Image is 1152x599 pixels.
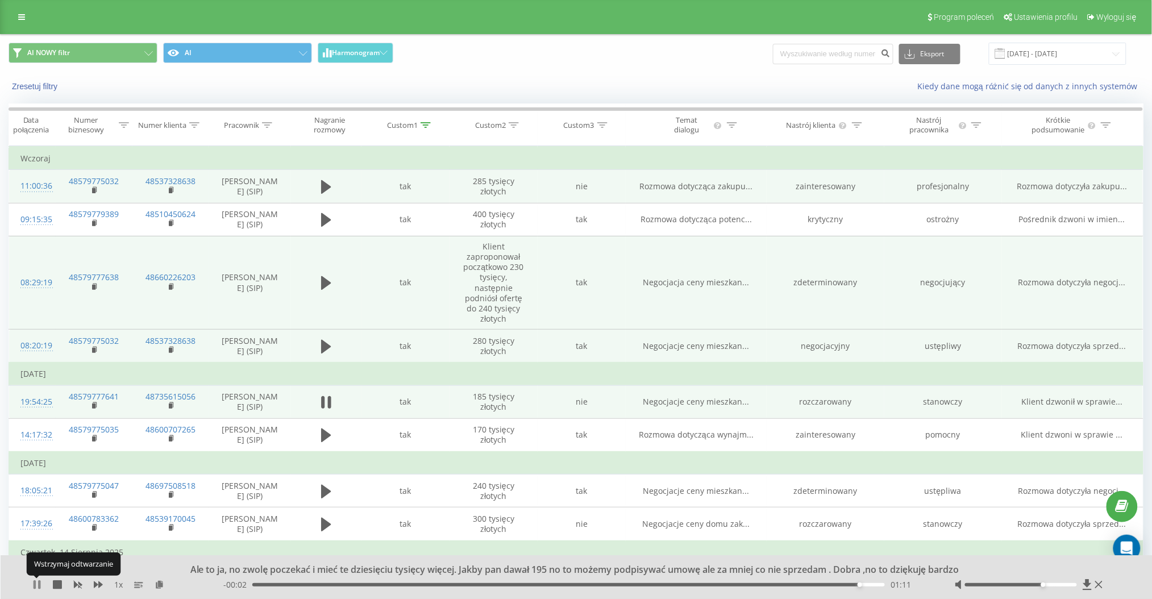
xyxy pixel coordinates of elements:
[643,277,750,288] span: Negocjacja ceny mieszkan...
[538,475,626,508] td: tak
[538,508,626,541] td: nie
[114,579,123,590] span: 1 x
[69,176,119,186] a: 48579775032
[301,115,359,135] div: Nagranie rozmowy
[884,475,1002,508] td: ustępliwa
[640,181,753,192] span: Rozmowa dotycząca zakupu...
[9,43,157,63] button: AI NOWY filtr
[450,203,538,236] td: 400 tysięcy złotych
[934,13,994,22] span: Program poleceń
[361,203,450,236] td: tak
[1018,485,1126,496] span: Rozmowa dotyczyła negocj...
[902,115,956,135] div: Nastrój pracownika
[20,391,44,413] div: 19:54:25
[767,475,884,508] td: zdeterminowany
[145,391,196,402] a: 48735615056
[1018,277,1126,288] span: Rozmowa dotyczyła negocj...
[450,385,538,418] td: 185 tysięcy złotych
[69,513,119,524] a: 48600783362
[361,475,450,508] td: tak
[209,203,291,236] td: [PERSON_NAME] (SIP)
[361,508,450,541] td: tak
[858,583,862,587] div: Accessibility label
[450,236,538,330] td: Klient zaproponował początkowo 230 tysięcy, następnie podniósł ofertę do 240 tysięcy złotych
[332,49,380,57] span: Harmonogram
[538,203,626,236] td: tak
[891,579,911,590] span: 01:11
[209,236,291,330] td: [PERSON_NAME] (SIP)
[209,330,291,363] td: [PERSON_NAME] (SIP)
[884,508,1002,541] td: stanowczy
[1018,518,1126,529] span: Rozmowa dotyczyła sprzed...
[387,120,418,130] div: Custom1
[27,552,121,575] div: Wstrzymaj odtwarzanie
[209,475,291,508] td: [PERSON_NAME] (SIP)
[564,120,594,130] div: Custom3
[20,272,44,294] div: 08:29:19
[9,115,53,135] div: Data połączenia
[224,120,259,130] div: Pracownik
[641,214,752,224] span: Rozmowa dotycząca potenc...
[145,209,196,219] a: 48510450624
[884,385,1002,418] td: stanowczy
[767,236,884,330] td: zdeterminowany
[9,147,1143,170] td: Wczoraj
[884,418,1002,452] td: pomocny
[361,236,450,330] td: tak
[767,508,884,541] td: rozczarowany
[361,170,450,203] td: tak
[786,120,835,130] div: Nastrój klienta
[884,330,1002,363] td: ustępliwy
[643,396,750,407] span: Negocjacje ceny mieszkan...
[450,508,538,541] td: 300 tysięcy złotych
[538,330,626,363] td: tak
[1019,214,1125,224] span: Pośrednik dzwoni w imien...
[767,203,884,236] td: krytyczny
[884,203,1002,236] td: ostrożny
[1041,583,1046,587] div: Accessibility label
[69,424,119,435] a: 48579775035
[538,170,626,203] td: nie
[1022,396,1123,407] span: Klient dzwonił w sprawie...
[9,452,1143,475] td: [DATE]
[20,209,44,231] div: 09:15:35
[538,236,626,330] td: tak
[209,418,291,452] td: [PERSON_NAME] (SIP)
[643,485,750,496] span: Negocjacje ceny mieszkan...
[9,81,63,91] button: Zresetuj filtry
[209,170,291,203] td: [PERSON_NAME] (SIP)
[27,48,70,57] span: AI NOWY filtr
[20,513,44,535] div: 17:39:26
[1018,340,1126,351] span: Rozmowa dotyczyła sprzed...
[20,175,44,197] div: 11:00:36
[20,335,44,357] div: 08:20:19
[917,81,1143,91] a: Kiedy dane mogą różnić się od danych z innych systemów
[884,236,1002,330] td: negocjujący
[209,508,291,541] td: [PERSON_NAME] (SIP)
[773,44,893,64] input: Wyszukiwanie według numeru
[450,170,538,203] td: 285 tysięcy złotych
[884,170,1002,203] td: profesjonalny
[318,43,393,63] button: Harmonogram
[475,120,506,130] div: Custom2
[9,541,1143,564] td: Czwartek, 14 Sierpnia 2025
[140,564,998,576] div: Ale to ja, no zwolę poczekać i mieć te dziesięciu tysięcy więcej. Jakby pan dawał 195 no to możem...
[767,330,884,363] td: negocjacyjny
[20,424,44,446] div: 14:17:32
[538,385,626,418] td: nie
[145,513,196,524] a: 48539170045
[163,43,312,63] button: AI
[138,120,186,130] div: Numer klienta
[69,335,119,346] a: 48579775032
[9,363,1143,385] td: [DATE]
[1096,13,1137,22] span: Wyloguj się
[361,418,450,452] td: tak
[361,385,450,418] td: tak
[1032,115,1086,135] div: Krótkie podsumowanie
[223,579,252,590] span: - 00:02
[69,391,119,402] a: 48579777641
[145,272,196,282] a: 48660226203
[767,385,884,418] td: rozczarowany
[20,480,44,502] div: 18:05:21
[361,330,450,363] td: tak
